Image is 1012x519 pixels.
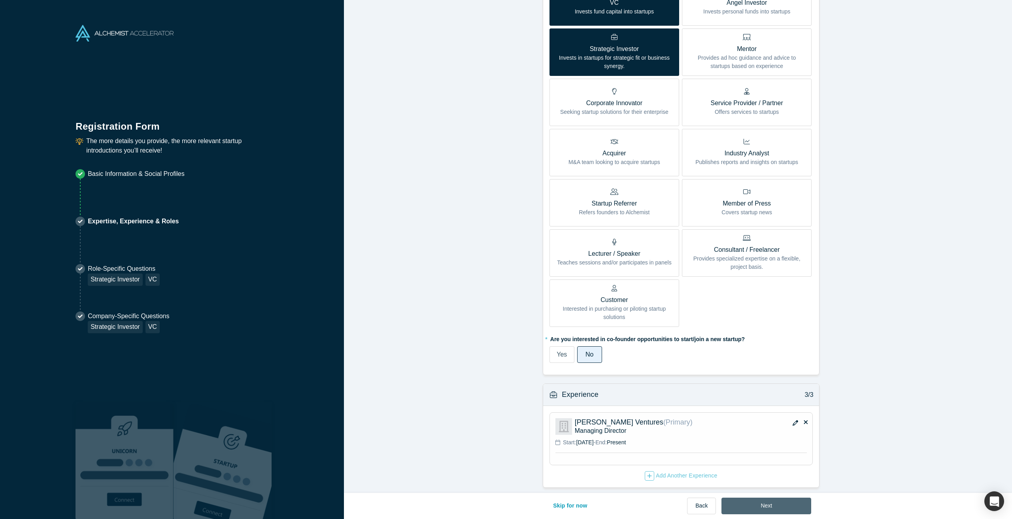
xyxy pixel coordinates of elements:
p: Seeking startup solutions for their enterprise [560,108,668,116]
p: Refers founders to Alchemist [579,208,649,217]
button: Add Another Experience [644,471,718,481]
p: 3/3 [801,390,814,400]
p: Interested in purchasing or piloting startup solutions [555,305,673,321]
p: Provides specialized expertise on a flexible, project basis. [688,255,806,271]
h1: Registration Form [76,111,268,134]
span: Start: [563,439,576,445]
span: [DATE] [576,439,594,445]
div: VC [145,274,160,286]
div: Strategic Investor [88,274,143,286]
p: Corporate Innovator [560,98,668,108]
p: The more details you provide, the more relevant startup introductions you’ll receive! [86,136,268,155]
p: Invests fund capital into startups [575,8,654,16]
p: Strategic Investor [555,44,673,54]
button: Back [687,498,716,514]
img: Robust Technologies [76,402,174,519]
p: Provides ad hoc guidance and advice to startups based on experience [688,54,806,70]
p: Customer [555,295,673,305]
p: Expertise, Experience & Roles [88,217,179,226]
span: End: [595,439,607,445]
p: Industry Analyst [695,149,798,158]
div: Add Another Experience [645,471,717,481]
label: Are you interested in co-founder opportunities to start/join a new startup? [549,332,813,343]
p: Lecturer / Speaker [557,249,672,259]
p: Managing Director [575,427,807,435]
span: (Primary) [663,418,693,426]
p: Service Provider / Partner [711,98,783,108]
p: M&A team looking to acquire startups [568,158,660,166]
img: Alchemist Accelerator Logo [76,25,174,42]
button: Skip for now [545,498,596,514]
p: Invests in startups for strategic fit or business synergy. [555,54,673,70]
p: Member of Press [721,199,772,208]
h3: Experience [562,389,599,400]
p: [PERSON_NAME] Ventures [575,418,749,427]
img: Cavallo Ventures logo [555,418,572,435]
p: Publishes reports and insights on startups [695,158,798,166]
span: Yes [557,351,567,358]
p: Role-Specific Questions [88,264,160,274]
div: VC [145,321,160,333]
p: Acquirer [568,149,660,158]
p: Offers services to startups [711,108,783,116]
span: No [585,351,593,358]
p: Covers startup news [721,208,772,217]
p: Invests personal funds into startups [703,8,790,16]
p: Teaches sessions and/or participates in panels [557,259,672,267]
p: Company-Specific Questions [88,311,169,321]
p: Mentor [688,44,806,54]
p: Startup Referrer [579,199,649,208]
button: Next [721,498,811,514]
img: Prism AI [174,402,272,519]
p: Basic Information & Social Profiles [88,169,185,179]
span: Present [607,439,626,445]
div: Strategic Investor [88,321,143,333]
p: Consultant / Freelancer [688,245,806,255]
p: - [563,438,626,447]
